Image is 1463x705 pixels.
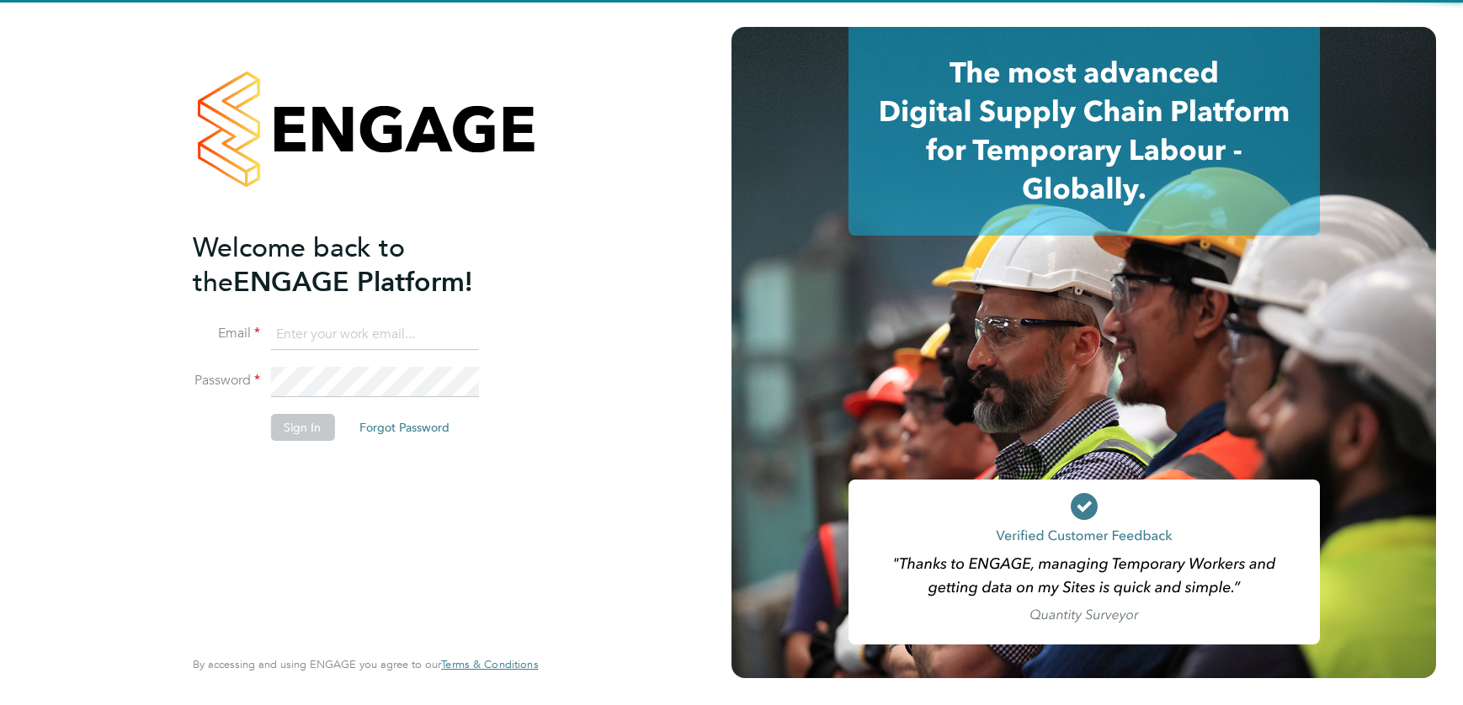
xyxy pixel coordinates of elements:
button: Sign In [270,414,334,441]
label: Password [193,372,260,390]
a: Terms & Conditions [441,658,538,671]
label: Email [193,325,260,342]
input: Enter your work email... [270,320,478,350]
h2: ENGAGE Platform! [193,231,521,299]
span: Welcome back to the [193,231,405,299]
span: By accessing and using ENGAGE you agree to our [193,657,538,671]
button: Forgot Password [346,414,463,441]
span: Terms & Conditions [441,657,538,671]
